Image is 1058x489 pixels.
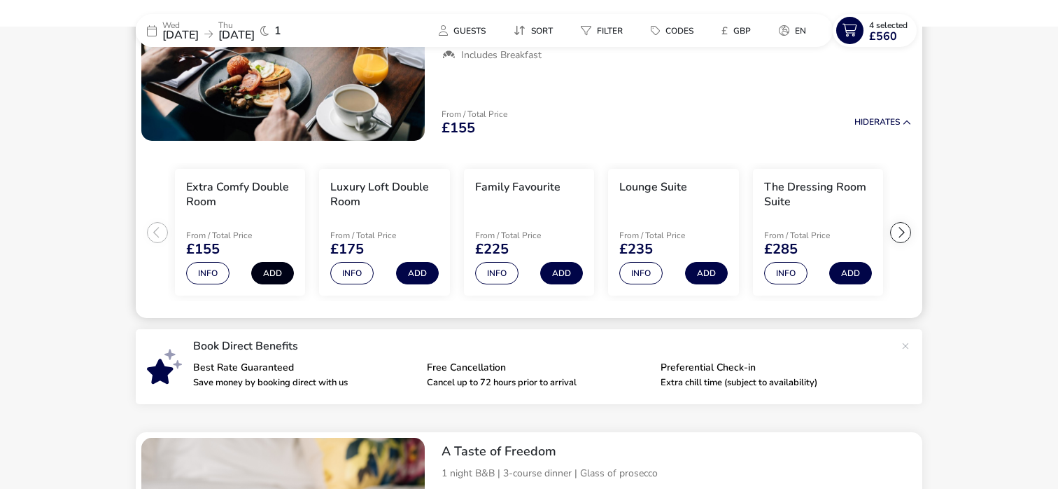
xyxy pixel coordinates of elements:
[193,363,416,373] p: Best Rate Guaranteed
[428,20,502,41] naf-pibe-menu-bar-item: Guests
[330,231,430,240] p: From / Total Price
[168,163,312,302] swiper-slide: 1 / 6
[427,363,649,373] p: Free Cancellation
[854,116,874,128] span: Hide
[396,262,439,284] button: Add
[829,262,872,284] button: Add
[661,363,883,373] p: Preferential Check-in
[475,262,519,284] button: Info
[733,25,751,36] span: GBP
[833,14,922,47] naf-pibe-menu-bar-item: 4 Selected£560
[531,25,553,36] span: Sort
[764,242,798,256] span: £285
[442,443,911,460] h2: A Taste of Freedom
[640,20,705,41] button: Codes
[461,49,542,62] span: Includes Breakfast
[869,31,897,42] span: £560
[833,14,917,47] button: 4 Selected£560
[330,262,374,284] button: Info
[274,25,281,36] span: 1
[890,163,1034,302] swiper-slide: 6 / 6
[640,20,710,41] naf-pibe-menu-bar-item: Codes
[186,231,285,240] p: From / Total Price
[475,231,574,240] p: From / Total Price
[570,20,640,41] naf-pibe-menu-bar-item: Filter
[795,25,806,36] span: en
[540,262,583,284] button: Add
[710,20,768,41] naf-pibe-menu-bar-item: £GBP
[764,231,863,240] p: From / Total Price
[457,163,601,302] swiper-slide: 3 / 6
[312,163,456,302] swiper-slide: 2 / 6
[186,242,220,256] span: £155
[442,121,475,135] span: £155
[619,231,719,240] p: From / Total Price
[721,24,728,38] i: £
[330,242,364,256] span: £175
[475,180,560,195] h3: Family Favourite
[768,20,817,41] button: en
[193,340,894,352] p: Book Direct Benefits
[597,25,623,36] span: Filter
[162,27,199,43] span: [DATE]
[136,14,346,47] div: Wed[DATE]Thu[DATE]1
[710,20,762,41] button: £GBP
[442,110,507,118] p: From / Total Price
[854,118,911,127] button: HideRates
[218,27,255,43] span: [DATE]
[186,180,294,209] h3: Extra Comfy Double Room
[428,20,497,41] button: Guests
[330,180,438,209] h3: Luxury Loft Double Room
[619,242,653,256] span: £235
[619,180,687,195] h3: Lounge Suite
[502,20,570,41] naf-pibe-menu-bar-item: Sort
[768,20,823,41] naf-pibe-menu-bar-item: en
[162,21,199,29] p: Wed
[764,262,807,284] button: Info
[665,25,693,36] span: Codes
[427,378,649,387] p: Cancel up to 72 hours prior to arrival
[218,21,255,29] p: Thu
[475,242,509,256] span: £225
[601,163,745,302] swiper-slide: 4 / 6
[685,262,728,284] button: Add
[619,262,663,284] button: Info
[746,163,890,302] swiper-slide: 5 / 6
[661,378,883,387] p: Extra chill time (subject to availability)
[570,20,634,41] button: Filter
[453,25,486,36] span: Guests
[193,378,416,387] p: Save money by booking direct with us
[251,262,294,284] button: Add
[502,20,564,41] button: Sort
[869,20,908,31] span: 4 Selected
[186,262,230,284] button: Info
[764,180,872,209] h3: The Dressing Room Suite
[442,466,911,481] p: 1 night B&B | 3-course dinner | Glass of prosecco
